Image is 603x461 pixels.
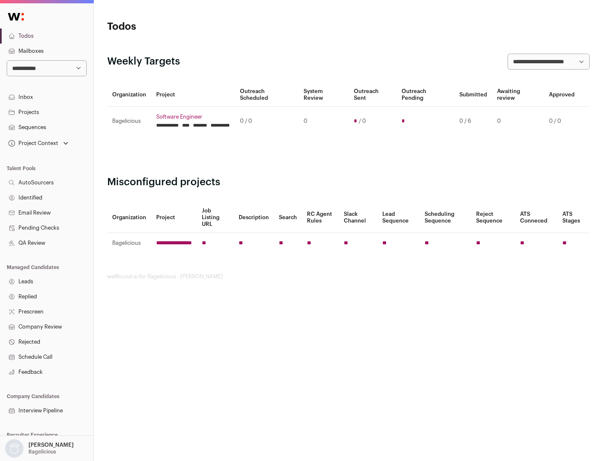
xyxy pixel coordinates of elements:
img: Wellfound [3,8,28,25]
td: 0 / 6 [454,107,492,136]
th: Lead Sequence [377,202,420,233]
th: Awaiting review [492,83,544,107]
td: 0 [299,107,348,136]
td: Bagelicious [107,107,151,136]
td: 0 / 0 [544,107,580,136]
h2: Weekly Targets [107,55,180,68]
th: System Review [299,83,348,107]
th: ATS Conneced [515,202,557,233]
th: Description [234,202,274,233]
th: Outreach Scheduled [235,83,299,107]
th: ATS Stages [557,202,590,233]
th: Reject Sequence [471,202,515,233]
th: Job Listing URL [197,202,234,233]
th: RC Agent Rules [302,202,338,233]
th: Project [151,202,197,233]
th: Approved [544,83,580,107]
img: nopic.png [5,439,23,458]
p: Bagelicious [28,448,56,455]
th: Submitted [454,83,492,107]
th: Search [274,202,302,233]
button: Open dropdown [3,439,75,458]
h1: Todos [107,20,268,34]
td: Bagelicious [107,233,151,254]
td: 0 / 0 [235,107,299,136]
span: / 0 [359,118,366,124]
th: Organization [107,202,151,233]
th: Outreach Sent [349,83,397,107]
h2: Misconfigured projects [107,176,590,189]
th: Slack Channel [339,202,377,233]
footer: wellfound:ai for Bagelicious - [PERSON_NAME] [107,273,590,280]
button: Open dropdown [7,137,70,149]
th: Organization [107,83,151,107]
p: [PERSON_NAME] [28,442,74,448]
th: Project [151,83,235,107]
th: Outreach Pending [397,83,454,107]
th: Scheduling Sequence [420,202,471,233]
td: 0 [492,107,544,136]
a: Software Engineer [156,114,230,120]
div: Project Context [7,140,58,147]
